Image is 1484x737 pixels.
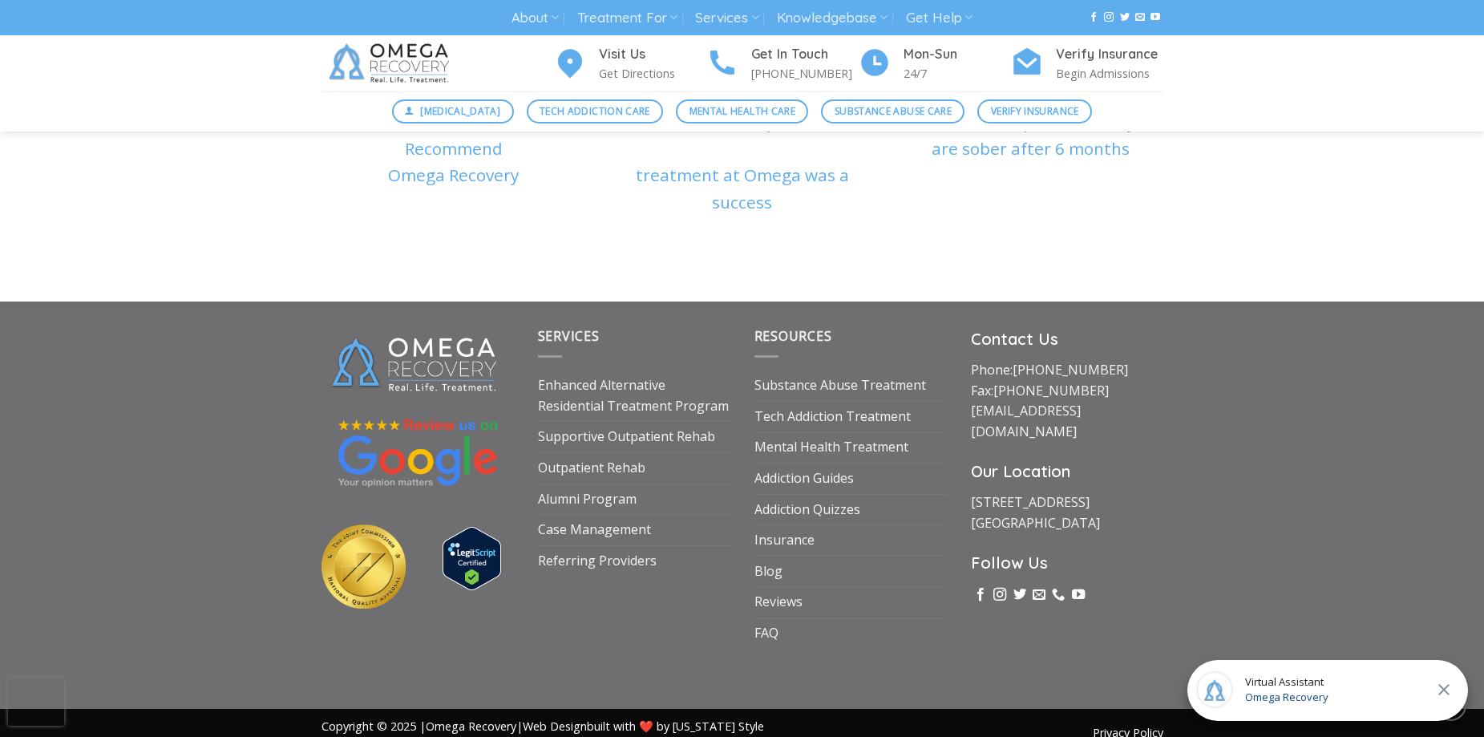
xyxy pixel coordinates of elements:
[538,327,600,345] span: Services
[971,329,1058,349] strong: Contact Us
[540,103,650,119] span: Tech Addiction Care
[538,484,637,515] a: Alumni Program
[993,588,1006,602] a: Follow on Instagram
[754,557,782,587] a: Blog
[321,109,586,189] p: Of Clients would HIGHLY Recommend Omega Recovery
[1150,12,1160,23] a: Follow on YouTube
[904,64,1011,83] p: 24/7
[538,453,645,484] a: Outpatient Rehab
[1135,12,1145,23] a: Send us an email
[420,103,500,119] span: [MEDICAL_DATA]
[1104,12,1114,23] a: Follow on Instagram
[754,371,926,401] a: Substance Abuse Treatment
[899,109,1163,163] p: Of clients report that they are sober after 6 months
[1056,64,1163,83] p: Begin Admissions
[754,525,815,556] a: Insurance
[971,360,1163,442] p: Phone: Fax:
[777,3,888,33] a: Knowledgebase
[754,464,854,494] a: Addiction Guides
[676,99,808,124] a: Mental Health Care
[1011,44,1163,83] a: Verify Insurance Begin Admissions
[904,44,1011,65] h4: Mon-Sun
[754,327,832,345] span: Resources
[1033,588,1045,602] a: Send us an email
[971,459,1163,484] h3: Our Location
[993,382,1109,399] a: [PHONE_NUMBER]
[706,44,859,83] a: Get In Touch [PHONE_NUMBER]
[443,549,501,566] a: Verify LegitScript Approval for www.omegarecovery.org
[321,719,764,734] span: Copyright © 2025 | | built with ❤️ by [US_STATE] Style
[426,719,516,734] a: Omega Recovery
[527,99,664,124] a: Tech Addiction Care
[971,493,1100,532] a: [STREET_ADDRESS][GEOGRAPHIC_DATA]
[392,99,514,124] a: [MEDICAL_DATA]
[751,64,859,83] p: [PHONE_NUMBER]
[1052,588,1065,602] a: Call us
[599,64,706,83] p: Get Directions
[754,495,860,525] a: Addiction Quizzes
[538,546,657,577] a: Referring Providers
[538,371,730,421] a: Enhanced Alternative Residential Treatment Program
[906,3,972,33] a: Get Help
[1089,12,1098,23] a: Follow on Facebook
[1072,588,1085,602] a: Follow on YouTube
[443,527,501,590] img: Verify Approval for www.omegarecovery.org
[974,588,987,602] a: Follow on Facebook
[554,44,706,83] a: Visit Us Get Directions
[695,3,758,33] a: Services
[991,103,1079,119] span: Verify Insurance
[1120,12,1130,23] a: Follow on Twitter
[1013,588,1026,602] a: Follow on Twitter
[538,422,715,452] a: Supportive Outpatient Rehab
[1056,44,1163,65] h4: Verify Insurance
[821,99,964,124] a: Substance Abuse Care
[751,44,859,65] h4: Get In Touch
[835,103,952,119] span: Substance Abuse Care
[754,618,778,649] a: FAQ
[971,402,1081,440] a: [EMAIL_ADDRESS][DOMAIN_NAME]
[689,103,795,119] span: Mental Health Care
[8,678,64,726] iframe: reCAPTCHA
[754,402,911,432] a: Tech Addiction Treatment
[610,109,875,216] p: Of Alumni say their treatment at Omega was a success
[1013,361,1128,379] a: [PHONE_NUMBER]
[754,432,908,463] a: Mental Health Treatment
[977,99,1092,124] a: Verify Insurance
[577,3,677,33] a: Treatment For
[512,3,559,33] a: About
[538,515,651,545] a: Case Management
[321,35,462,91] img: Omega Recovery
[754,587,803,618] a: Reviews
[971,550,1163,576] h3: Follow Us
[523,719,587,734] a: Web Design
[599,44,706,65] h4: Visit Us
